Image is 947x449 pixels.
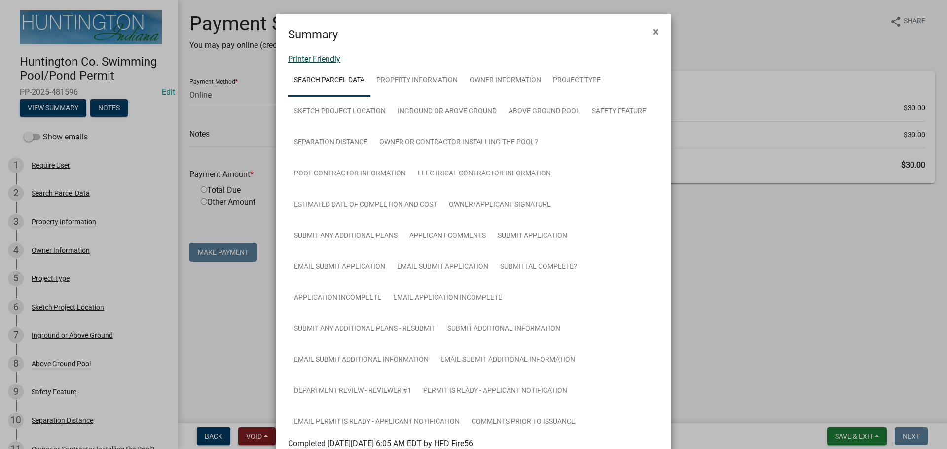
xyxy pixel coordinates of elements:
a: Owner or Contractor Installing the Pool? [373,127,544,159]
a: Permit is Ready - Applicant Notification [417,376,573,407]
a: Estimated Date of Completion and Cost [288,189,443,221]
a: Safety Feature [586,96,652,128]
a: Submittal Complete? [494,251,583,283]
a: Email Submit Application [288,251,391,283]
a: Above Ground Pool [503,96,586,128]
span: Completed [DATE][DATE] 6:05 AM EDT by HFD Fire56 [288,439,473,448]
a: Email Application Incomplete [387,282,508,314]
a: Submit Any Additional Plans - Resubmit [288,313,441,345]
a: Email Submit Additional Information [288,345,435,376]
a: Electrical Contractor Information [412,158,557,190]
a: Project Type [547,65,607,97]
a: Pool Contractor Information [288,158,412,190]
a: Email Submit Additional Information [435,345,581,376]
a: Search Parcel Data [288,65,370,97]
button: Close [645,18,667,45]
a: Submit Any Additional Plans [288,220,403,252]
a: Email Submit Application [391,251,494,283]
a: Submit Additional Information [441,313,566,345]
a: Owner Information [464,65,547,97]
a: Submit Application [492,220,573,252]
a: Separation Distance [288,127,373,159]
a: Sketch Project Location [288,96,392,128]
a: Comments Prior to Issuance [466,407,581,438]
a: Inground or Above Ground [392,96,503,128]
a: Owner/Applicant Signature [443,189,557,221]
a: Department Review - Reviewer #1 [288,376,417,407]
a: Property Information [370,65,464,97]
a: Application Incomplete [288,282,387,314]
a: Email Permit is Ready - Applicant Notification [288,407,466,438]
a: Applicant Comments [403,220,492,252]
a: Printer Friendly [288,54,340,64]
h4: Summary [288,26,338,43]
span: × [653,25,659,38]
